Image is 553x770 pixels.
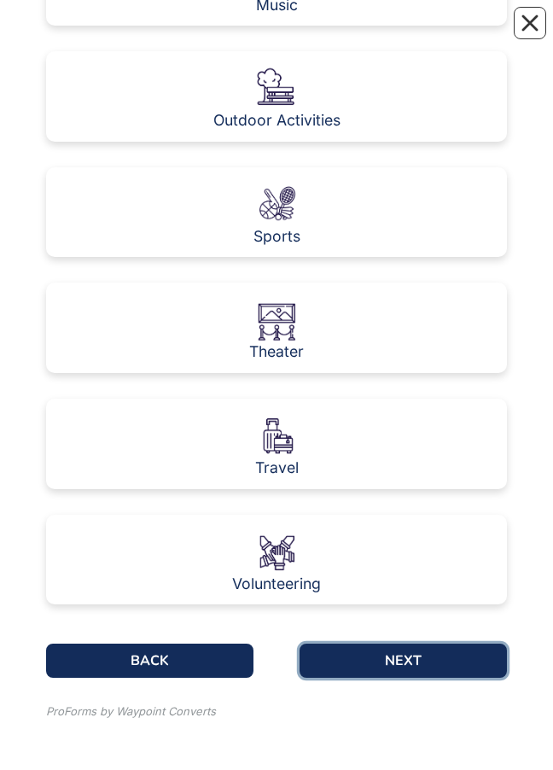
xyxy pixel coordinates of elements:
[253,528,300,576] img: e3baddf7-6b74-440e-962f-ce3e9bdcd6c7.png
[300,644,507,678] button: NEXT
[514,7,546,39] button: Close
[46,703,216,720] div: ProForms by Waypoint Converts
[46,644,253,678] button: BACK
[255,460,299,475] div: Travel
[213,113,341,128] div: Outdoor Activities
[253,229,300,244] div: Sports
[253,412,300,460] img: f91b8332-3bd5-4221-b351-2b5026d23336.png
[253,181,300,229] img: 8d9aeff2-e8a4-4d48-bd61-d6ef12eefa4a.png
[253,65,300,113] img: db948770-8cbf-4f48-95cb-e11b2389cee9.png
[232,576,321,592] div: Volunteering
[253,296,300,344] img: 83368496-eeb1-4671-90f8-2449d1581bd5.png
[249,344,304,359] div: Theater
